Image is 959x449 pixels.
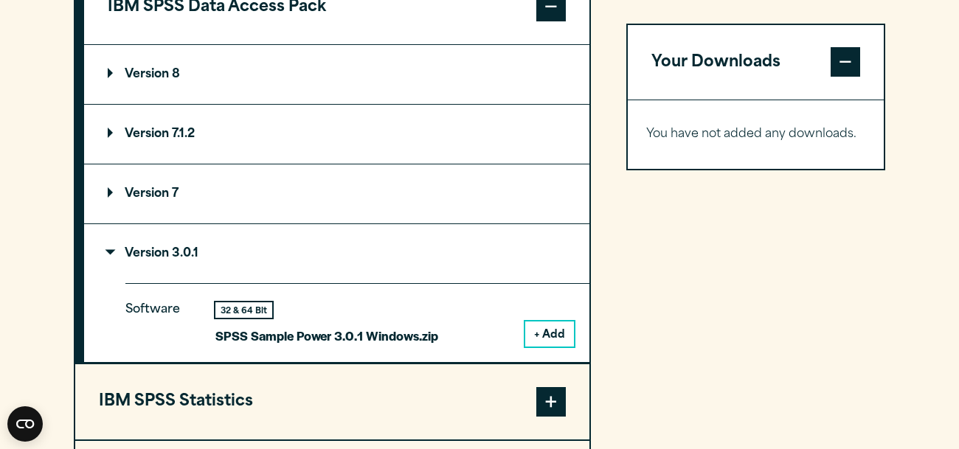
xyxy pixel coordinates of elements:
[646,125,865,146] p: You have not added any downloads.
[108,188,179,200] p: Version 7
[215,325,438,347] p: SPSS Sample Power 3.0.1 Windows.zip
[125,299,192,335] p: Software
[84,224,589,283] summary: Version 3.0.1
[84,45,589,104] summary: Version 8
[7,406,43,442] button: Open CMP widget
[628,25,884,100] button: Your Downloads
[84,105,589,164] summary: Version 7.1.2
[525,321,574,347] button: + Add
[215,302,272,318] div: 32 & 64 Bit
[108,248,198,260] p: Version 3.0.1
[108,128,195,140] p: Version 7.1.2
[628,100,884,170] div: Your Downloads
[75,364,589,439] button: IBM SPSS Statistics
[84,164,589,223] summary: Version 7
[108,69,180,80] p: Version 8
[84,44,589,363] div: IBM SPSS Data Access Pack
